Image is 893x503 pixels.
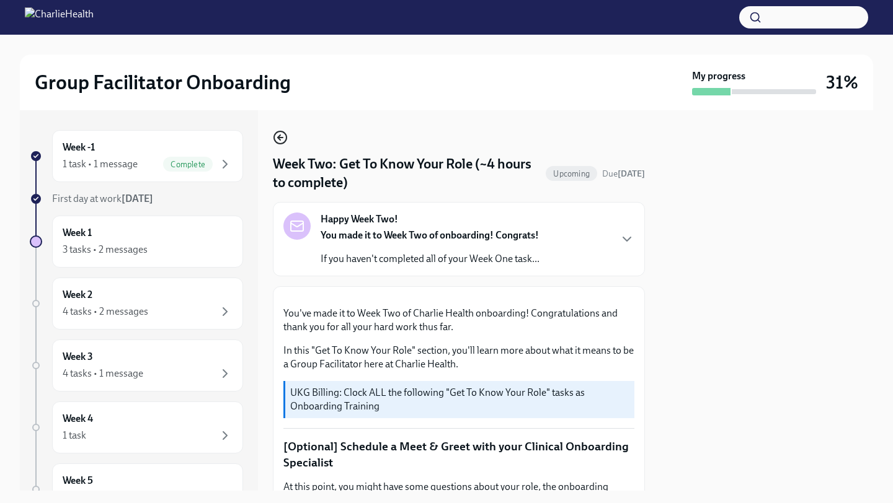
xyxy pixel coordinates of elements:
[30,401,243,453] a: Week 41 task
[63,474,93,488] h6: Week 5
[35,70,291,95] h2: Group Facilitator Onboarding
[321,252,540,266] p: If you haven't completed all of your Week One task...
[122,193,153,204] strong: [DATE]
[63,429,86,442] div: 1 task
[30,339,243,391] a: Week 34 tasks • 1 message
[546,169,597,178] span: Upcoming
[602,168,645,179] span: Due
[283,344,634,371] p: In this "Get To Know Your Role" section, you'll learn more about what it means to be a Group Faci...
[52,193,153,204] span: First day at work
[63,141,95,154] h6: Week -1
[63,288,92,302] h6: Week 2
[273,155,541,192] h4: Week Two: Get To Know Your Role (~4 hours to complete)
[321,212,398,226] strong: Happy Week Two!
[321,229,539,241] strong: You made it to Week Two of onboarding! Congrats!
[63,157,138,171] div: 1 task • 1 message
[602,168,645,180] span: October 13th, 2025 09:00
[63,412,93,426] h6: Week 4
[618,168,645,179] strong: [DATE]
[163,160,213,169] span: Complete
[30,216,243,268] a: Week 13 tasks • 2 messages
[63,350,93,364] h6: Week 3
[63,367,143,380] div: 4 tasks • 1 message
[25,7,94,27] img: CharlieHealth
[826,71,858,94] h3: 31%
[63,305,148,318] div: 4 tasks • 2 messages
[283,307,634,334] p: You've made it to Week Two of Charlie Health onboarding! Congratulations and thank you for all yo...
[63,243,148,256] div: 3 tasks • 2 messages
[30,192,243,206] a: First day at work[DATE]
[30,130,243,182] a: Week -11 task • 1 messageComplete
[290,386,629,413] p: UKG Billing: Clock ALL the following "Get To Know Your Role" tasks as Onboarding Training
[63,226,92,240] h6: Week 1
[30,278,243,330] a: Week 24 tasks • 2 messages
[692,69,745,83] strong: My progress
[283,439,634,470] p: [Optional] Schedule a Meet & Greet with your Clinical Onboarding Specialist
